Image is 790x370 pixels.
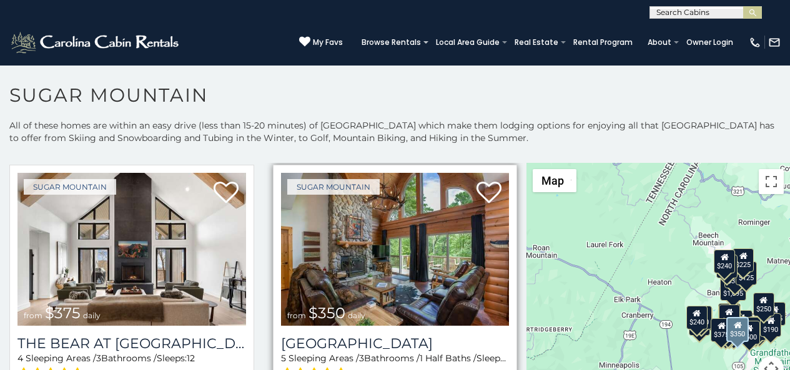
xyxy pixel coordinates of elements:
a: Owner Login [680,34,739,51]
img: phone-regular-white.png [749,36,761,49]
a: About [641,34,678,51]
img: mail-regular-white.png [768,36,781,49]
button: Toggle fullscreen view [759,169,784,194]
div: $155 [764,302,786,326]
span: 4 [17,353,23,364]
div: $240 [714,250,735,273]
span: from [24,311,42,320]
button: Change map style [533,169,576,192]
a: Add to favorites [476,180,501,207]
h3: Grouse Moor Lodge [281,335,510,352]
a: Grouse Moor Lodge from $350 daily [281,173,510,326]
div: $190 [760,313,781,337]
span: daily [83,311,101,320]
span: $375 [45,304,81,322]
span: Map [541,174,564,187]
a: Browse Rentals [355,34,427,51]
img: Grouse Moor Lodge [281,173,510,326]
div: $125 [736,261,757,285]
div: $500 [739,321,760,344]
div: $250 [753,293,774,316]
span: 12 [506,353,515,364]
a: [GEOGRAPHIC_DATA] [281,335,510,352]
a: My Favs [299,36,343,49]
div: $375 [711,318,733,342]
div: $200 [731,310,753,334]
div: $190 [718,303,739,327]
h3: The Bear At Sugar Mountain [17,335,246,352]
a: Local Area Guide [430,34,506,51]
span: from [287,311,306,320]
img: The Bear At Sugar Mountain [17,173,246,326]
img: White-1-2.png [9,30,182,55]
div: $350 [726,317,749,342]
span: 3 [96,353,101,364]
span: $350 [309,304,345,322]
a: Sugar Mountain [24,179,116,195]
div: $1,095 [720,277,746,301]
a: Rental Program [567,34,639,51]
span: daily [348,311,365,320]
span: 12 [187,353,195,364]
div: $195 [745,317,766,341]
a: The Bear At [GEOGRAPHIC_DATA] [17,335,246,352]
span: 1 Half Baths / [420,353,476,364]
div: $300 [719,304,740,328]
span: 3 [359,353,364,364]
span: My Favs [313,37,343,48]
a: Real Estate [508,34,565,51]
a: Sugar Mountain [287,179,380,195]
a: The Bear At Sugar Mountain from $375 daily [17,173,246,326]
div: $225 [733,248,754,272]
a: Add to favorites [214,180,239,207]
div: $240 [686,306,708,329]
span: 5 [281,353,286,364]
